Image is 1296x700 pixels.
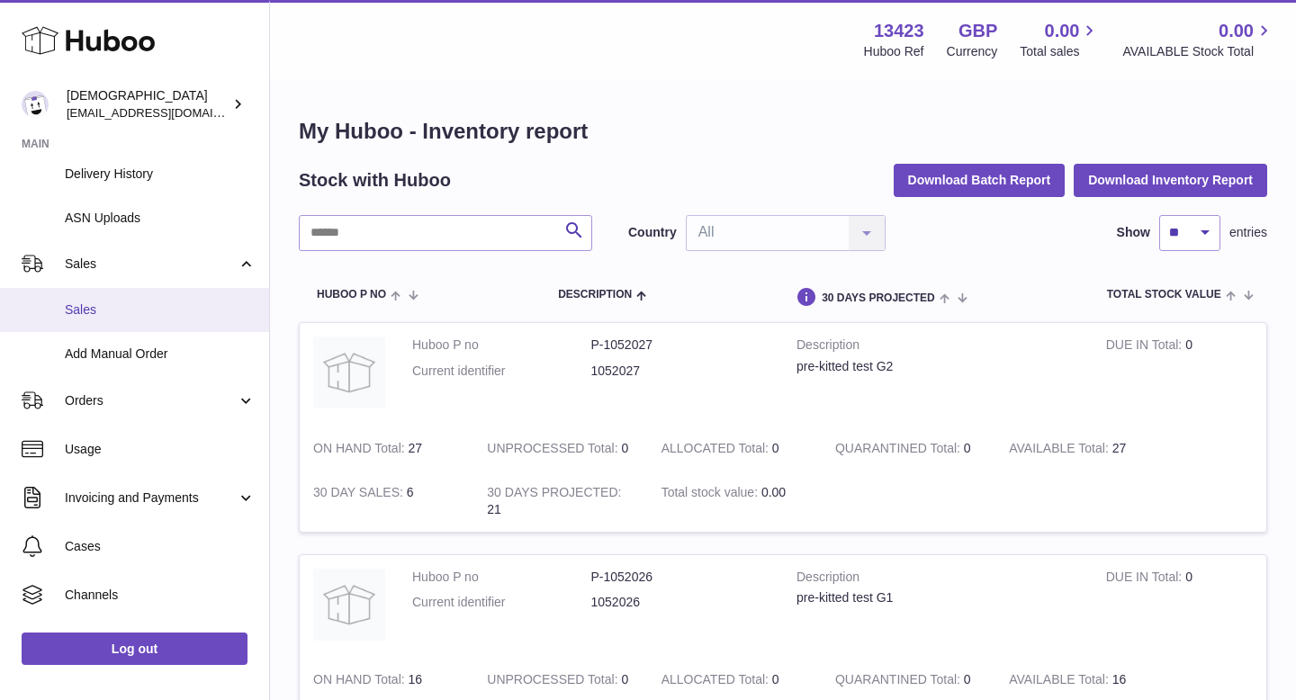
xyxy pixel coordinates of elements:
div: [DEMOGRAPHIC_DATA] [67,87,229,121]
img: olgazyuz@outlook.com [22,91,49,118]
img: product image [313,337,385,408]
span: Total sales [1020,43,1100,60]
td: 27 [995,426,1169,471]
strong: 30 DAYS PROJECTED [487,485,621,504]
span: AVAILABLE Stock Total [1122,43,1274,60]
a: 0.00 Total sales [1020,19,1100,60]
strong: 13423 [874,19,924,43]
td: 6 [300,471,473,532]
img: product image [313,569,385,641]
span: 0 [964,441,971,455]
span: Delivery History [65,166,256,183]
strong: AVAILABLE Total [1009,672,1111,691]
div: pre-kitted test G2 [796,358,1079,375]
dt: Huboo P no [412,337,591,354]
strong: UNPROCESSED Total [487,441,621,460]
strong: DUE IN Total [1106,337,1185,356]
span: Usage [65,441,256,458]
h2: Stock with Huboo [299,168,451,193]
a: 0.00 AVAILABLE Stock Total [1122,19,1274,60]
span: Channels [65,587,256,604]
span: Add Manual Order [65,346,256,363]
span: 0.00 [1045,19,1080,43]
td: 0 [1093,555,1266,659]
strong: Total stock value [661,485,761,504]
strong: QUARANTINED Total [835,441,964,460]
span: Huboo P no [317,289,386,301]
dt: Huboo P no [412,569,591,586]
span: [EMAIL_ADDRESS][DOMAIN_NAME] [67,105,265,120]
span: Description [558,289,632,301]
div: Currency [947,43,998,60]
strong: Description [796,337,1079,358]
span: Total stock value [1107,289,1221,301]
strong: Description [796,569,1079,590]
strong: ALLOCATED Total [661,672,772,691]
td: 21 [473,471,647,532]
span: Cases [65,538,256,555]
strong: AVAILABLE Total [1009,441,1111,460]
label: Country [628,224,677,241]
dd: P-1052026 [591,569,770,586]
strong: 30 DAY SALES [313,485,407,504]
strong: GBP [958,19,997,43]
span: Sales [65,256,237,273]
dd: 1052026 [591,594,770,611]
div: pre-kitted test G1 [796,589,1079,606]
span: Orders [65,392,237,409]
td: 0 [473,426,647,471]
span: 30 DAYS PROJECTED [822,292,935,304]
td: 0 [1093,323,1266,426]
button: Download Inventory Report [1074,164,1267,196]
span: 0.00 [1219,19,1254,43]
dd: 1052027 [591,363,770,380]
strong: ON HAND Total [313,441,409,460]
dt: Current identifier [412,363,591,380]
td: 0 [648,426,822,471]
strong: DUE IN Total [1106,570,1185,588]
div: Huboo Ref [864,43,924,60]
strong: QUARANTINED Total [835,672,964,691]
h1: My Huboo - Inventory report [299,117,1267,146]
span: Sales [65,301,256,319]
span: Invoicing and Payments [65,489,237,507]
span: ASN Uploads [65,210,256,227]
span: 0 [964,672,971,687]
label: Show [1117,224,1150,241]
dt: Current identifier [412,594,591,611]
strong: ALLOCATED Total [661,441,772,460]
a: Log out [22,633,247,665]
span: 0.00 [761,485,786,499]
strong: ON HAND Total [313,672,409,691]
strong: UNPROCESSED Total [487,672,621,691]
td: 27 [300,426,473,471]
span: entries [1229,224,1267,241]
button: Download Batch Report [894,164,1066,196]
dd: P-1052027 [591,337,770,354]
